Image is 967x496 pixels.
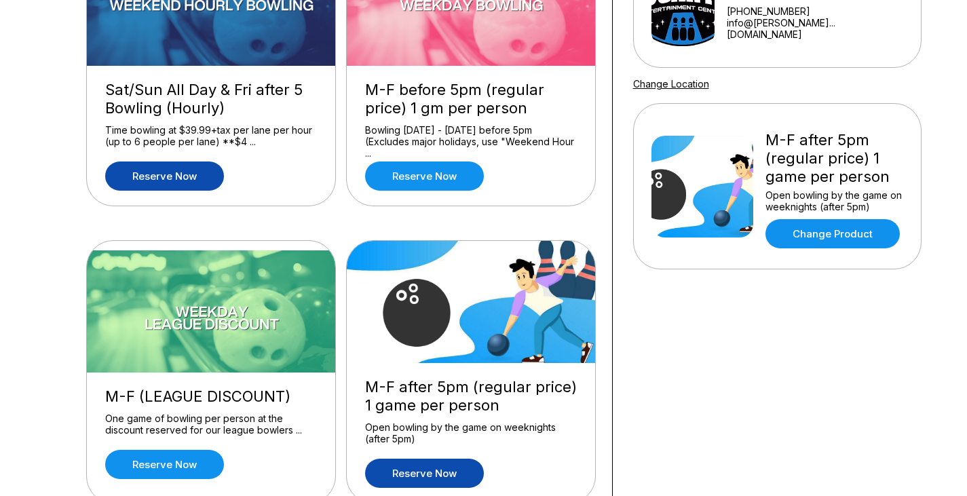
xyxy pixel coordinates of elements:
[105,387,317,406] div: M-F (LEAGUE DISCOUNT)
[365,124,577,148] div: Bowling [DATE] - [DATE] before 5pm (Excludes major holidays, use "Weekend Hour ...
[365,81,577,117] div: M-F before 5pm (regular price) 1 gm per person
[87,250,337,373] img: M-F (LEAGUE DISCOUNT)
[765,189,903,212] div: Open bowling by the game on weeknights (after 5pm)
[633,78,709,90] a: Change Location
[347,241,596,363] img: M-F after 5pm (regular price) 1 game per person
[365,421,577,445] div: Open bowling by the game on weeknights (after 5pm)
[765,131,903,186] div: M-F after 5pm (regular price) 1 game per person
[105,81,317,117] div: Sat/Sun All Day & Fri after 5 Bowling (Hourly)
[651,136,753,237] img: M-F after 5pm (regular price) 1 game per person
[365,161,484,191] a: Reserve now
[105,124,317,148] div: Time bowling at $39.99+tax per lane per hour (up to 6 people per lane) **$4 ...
[365,378,577,415] div: M-F after 5pm (regular price) 1 game per person
[105,413,317,436] div: One game of bowling per person at the discount reserved for our league bowlers ...
[105,450,224,479] a: Reserve now
[727,5,903,17] div: [PHONE_NUMBER]
[765,219,900,248] a: Change Product
[105,161,224,191] a: Reserve now
[365,459,484,488] a: Reserve now
[727,17,903,40] a: info@[PERSON_NAME]...[DOMAIN_NAME]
